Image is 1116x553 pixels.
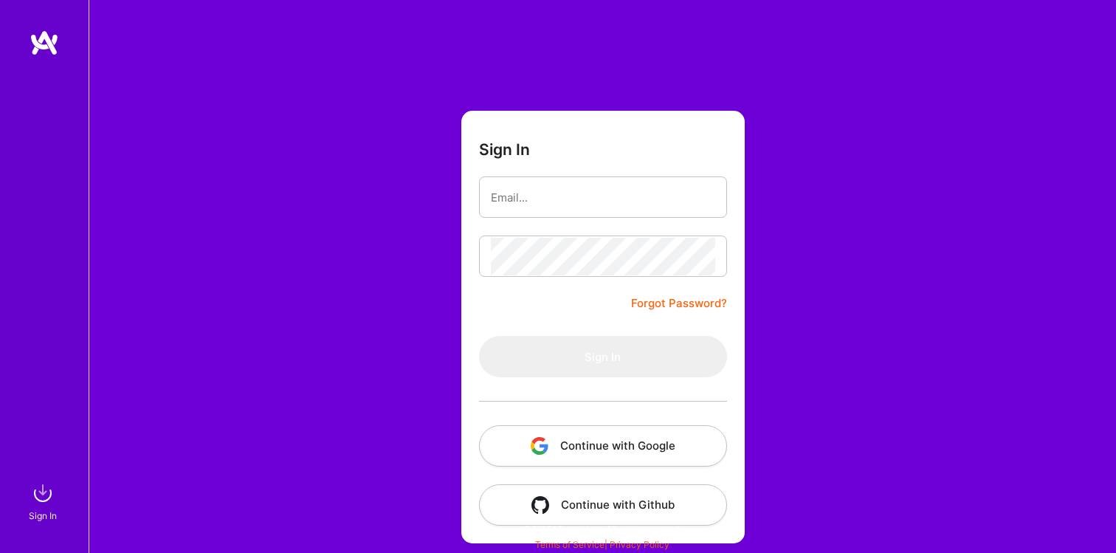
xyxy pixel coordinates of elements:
a: Privacy Policy [610,539,669,550]
button: Continue with Github [479,484,727,526]
input: Email... [491,179,715,216]
img: sign in [28,478,58,508]
div: © 2025 ATeams Inc., All rights reserved. [89,510,1116,547]
img: icon [531,437,548,455]
button: Sign In [479,336,727,377]
div: Sign In [29,508,57,523]
a: Forgot Password? [631,295,727,312]
button: Continue with Google [479,425,727,467]
a: Terms of Service [535,539,604,550]
img: logo [30,30,59,56]
span: | [535,539,669,550]
img: icon [531,496,549,514]
a: sign inSign In [31,478,58,523]
h3: Sign In [479,140,530,159]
